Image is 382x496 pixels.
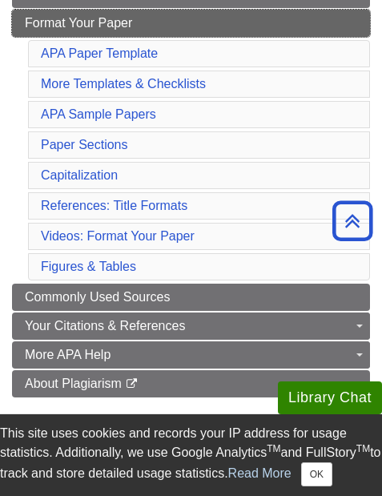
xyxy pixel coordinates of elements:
[12,370,370,397] a: About Plagiarism
[12,284,370,311] a: Commonly Used Sources
[41,199,187,212] a: References: Title Formats
[25,319,185,333] span: Your Citations & References
[25,16,132,30] span: Format Your Paper
[12,341,370,369] a: More APA Help
[41,138,128,151] a: Paper Sections
[41,46,158,60] a: APA Paper Template
[301,462,332,486] button: Close
[41,107,156,121] a: APA Sample Papers
[25,377,122,390] span: About Plagiarism
[228,466,292,480] a: Read More
[278,381,382,414] button: Library Chat
[41,168,118,182] a: Capitalization
[12,313,370,340] a: Your Citations & References
[125,379,139,389] i: This link opens in a new window
[41,77,206,91] a: More Templates & Checklists
[356,443,370,454] sup: TM
[25,290,170,304] span: Commonly Used Sources
[267,443,280,454] sup: TM
[12,10,370,37] a: Format Your Paper
[41,229,195,243] a: Videos: Format Your Paper
[327,210,378,232] a: Back to Top
[41,260,136,273] a: Figures & Tables
[25,348,111,361] span: More APA Help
